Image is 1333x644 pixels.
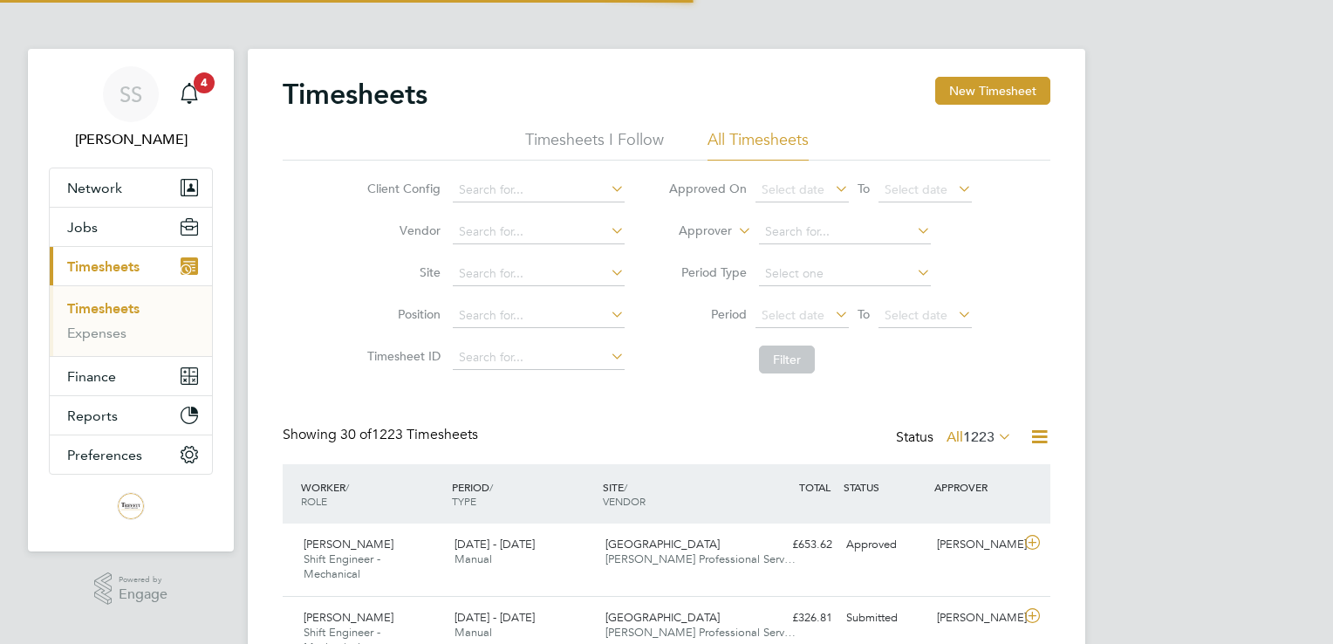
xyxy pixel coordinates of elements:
[119,572,167,587] span: Powered by
[49,66,213,150] a: SS[PERSON_NAME]
[453,178,625,202] input: Search for...
[67,447,142,463] span: Preferences
[49,129,213,150] span: Steve Shine
[455,625,492,640] span: Manual
[896,426,1015,450] div: Status
[605,537,720,552] span: [GEOGRAPHIC_DATA]
[67,325,126,341] a: Expenses
[28,49,234,552] nav: Main navigation
[453,220,625,244] input: Search for...
[605,625,796,640] span: [PERSON_NAME] Professional Serv…
[489,480,493,494] span: /
[930,471,1021,503] div: APPROVER
[448,471,598,517] div: PERIOD
[362,264,441,280] label: Site
[885,307,947,323] span: Select date
[362,306,441,322] label: Position
[67,300,140,317] a: Timesheets
[67,219,98,236] span: Jobs
[340,426,372,443] span: 30 of
[50,285,212,356] div: Timesheets
[67,408,118,424] span: Reports
[283,77,427,112] h2: Timesheets
[283,426,482,444] div: Showing
[749,531,839,559] div: £653.62
[455,537,535,552] span: [DATE] - [DATE]
[50,357,212,395] button: Finance
[525,129,664,161] li: Timesheets I Follow
[304,537,393,552] span: [PERSON_NAME]
[50,208,212,246] button: Jobs
[119,587,167,602] span: Engage
[172,66,207,122] a: 4
[362,223,441,238] label: Vendor
[49,492,213,520] a: Go to home page
[50,435,212,474] button: Preferences
[304,610,393,625] span: [PERSON_NAME]
[749,604,839,633] div: £326.81
[759,220,931,244] input: Search for...
[963,428,995,446] span: 1223
[762,182,824,197] span: Select date
[885,182,947,197] span: Select date
[759,346,815,373] button: Filter
[759,262,931,286] input: Select one
[455,610,535,625] span: [DATE] - [DATE]
[67,368,116,385] span: Finance
[120,83,142,106] span: SS
[930,531,1021,559] div: [PERSON_NAME]
[94,572,168,606] a: Powered byEngage
[301,494,327,508] span: ROLE
[935,77,1050,105] button: New Timesheet
[340,426,478,443] span: 1223 Timesheets
[67,180,122,196] span: Network
[762,307,824,323] span: Select date
[668,181,747,196] label: Approved On
[799,480,831,494] span: TOTAL
[653,223,732,240] label: Approver
[852,303,875,325] span: To
[50,168,212,207] button: Network
[304,552,380,581] span: Shift Engineer - Mechanical
[605,610,720,625] span: [GEOGRAPHIC_DATA]
[67,258,140,275] span: Timesheets
[194,72,215,93] span: 4
[297,471,448,517] div: WORKER
[453,346,625,370] input: Search for...
[50,396,212,435] button: Reports
[605,552,796,566] span: [PERSON_NAME] Professional Serv…
[362,181,441,196] label: Client Config
[708,129,809,161] li: All Timesheets
[345,480,349,494] span: /
[839,531,930,559] div: Approved
[452,494,476,508] span: TYPE
[603,494,646,508] span: VENDOR
[852,177,875,200] span: To
[455,552,492,566] span: Manual
[453,304,625,328] input: Search for...
[453,262,625,286] input: Search for...
[839,604,930,633] div: Submitted
[50,247,212,285] button: Timesheets
[839,471,930,503] div: STATUS
[947,428,1012,446] label: All
[117,492,145,520] img: trevettgroup-logo-retina.png
[598,471,749,517] div: SITE
[362,348,441,364] label: Timesheet ID
[930,604,1021,633] div: [PERSON_NAME]
[624,480,627,494] span: /
[668,306,747,322] label: Period
[668,264,747,280] label: Period Type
